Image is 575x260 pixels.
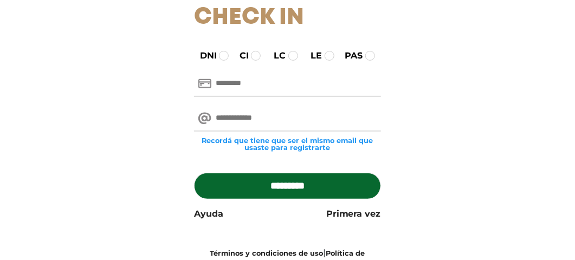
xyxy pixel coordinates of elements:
[264,49,286,62] label: LC
[194,137,381,151] small: Recordá que tiene que ser el mismo email que usaste para registrarte
[194,4,381,31] h1: Check In
[194,207,223,220] a: Ayuda
[301,49,322,62] label: LE
[335,49,363,62] label: PAS
[190,49,217,62] label: DNI
[326,207,381,220] a: Primera vez
[210,249,324,257] a: Términos y condiciones de uso
[230,49,249,62] label: CI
